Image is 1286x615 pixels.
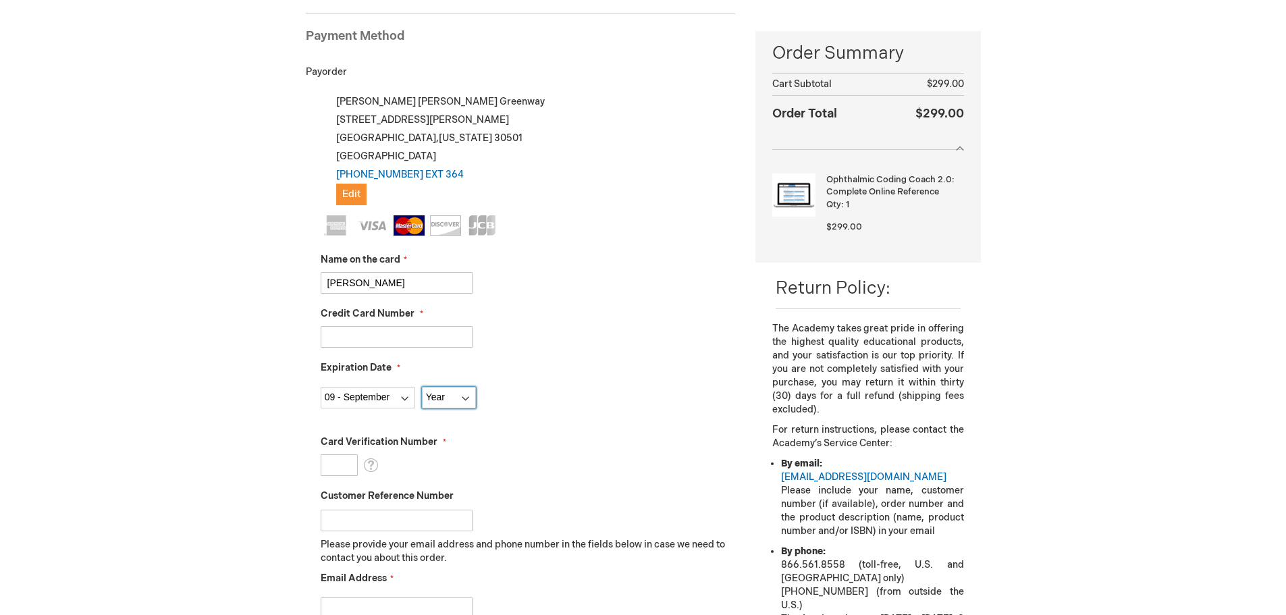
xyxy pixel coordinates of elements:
[321,308,414,319] span: Credit Card Number
[772,74,886,96] th: Cart Subtotal
[342,188,360,200] span: Edit
[826,199,841,210] span: Qty
[336,169,464,180] a: [PHONE_NUMBER] EXT 364
[394,215,425,236] img: MasterCard
[321,362,392,373] span: Expiration Date
[336,184,367,205] button: Edit
[915,107,964,121] span: $299.00
[781,458,822,469] strong: By email:
[781,545,826,557] strong: By phone:
[306,66,347,78] span: Payorder
[772,423,963,450] p: For return instructions, please contact the Academy’s Service Center:
[826,173,960,198] strong: Ophthalmic Coding Coach 2.0: Complete Online Reference
[321,538,736,565] p: Please provide your email address and phone number in the fields below in case we need to contact...
[321,454,358,476] input: Card Verification Number
[357,215,388,236] img: Visa
[321,436,437,448] span: Card Verification Number
[927,78,964,90] span: $299.00
[321,254,400,265] span: Name on the card
[321,490,454,502] span: Customer Reference Number
[306,28,736,52] div: Payment Method
[826,221,862,232] span: $299.00
[466,215,498,236] img: JCB
[321,326,473,348] input: Credit Card Number
[776,278,890,299] span: Return Policy:
[439,132,492,144] span: [US_STATE]
[781,457,963,538] li: Please include your name, customer number (if available), order number and the product descriptio...
[781,471,946,483] a: [EMAIL_ADDRESS][DOMAIN_NAME]
[321,572,387,584] span: Email Address
[772,322,963,417] p: The Academy takes great pride in offering the highest quality educational products, and your sati...
[846,199,849,210] span: 1
[321,92,736,205] div: [PERSON_NAME] [PERSON_NAME] Greenway [STREET_ADDRESS][PERSON_NAME] [GEOGRAPHIC_DATA] , 30501 [GEO...
[772,103,837,123] strong: Order Total
[772,173,815,217] img: Ophthalmic Coding Coach 2.0: Complete Online Reference
[321,215,352,236] img: American Express
[430,215,461,236] img: Discover
[772,41,963,73] span: Order Summary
